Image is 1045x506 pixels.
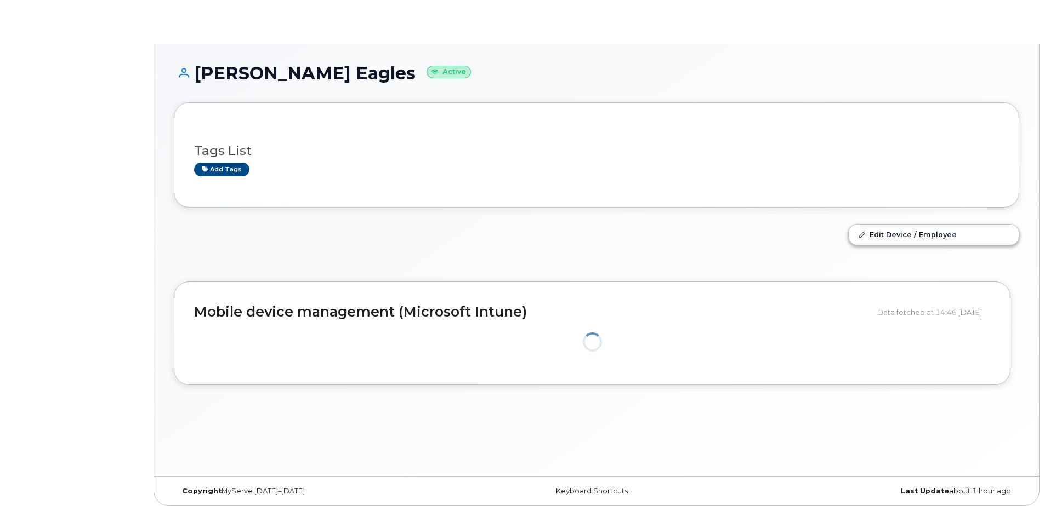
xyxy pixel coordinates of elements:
[427,66,471,78] small: Active
[194,304,869,320] h2: Mobile device management (Microsoft Intune)
[194,163,249,176] a: Add tags
[194,144,999,158] h3: Tags List
[877,302,990,323] div: Data fetched at 14:46 [DATE]
[174,64,1019,83] h1: [PERSON_NAME] Eagles
[901,487,949,495] strong: Last Update
[737,487,1019,496] div: about 1 hour ago
[849,225,1019,244] a: Edit Device / Employee
[556,487,628,495] a: Keyboard Shortcuts
[174,487,456,496] div: MyServe [DATE]–[DATE]
[182,487,222,495] strong: Copyright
